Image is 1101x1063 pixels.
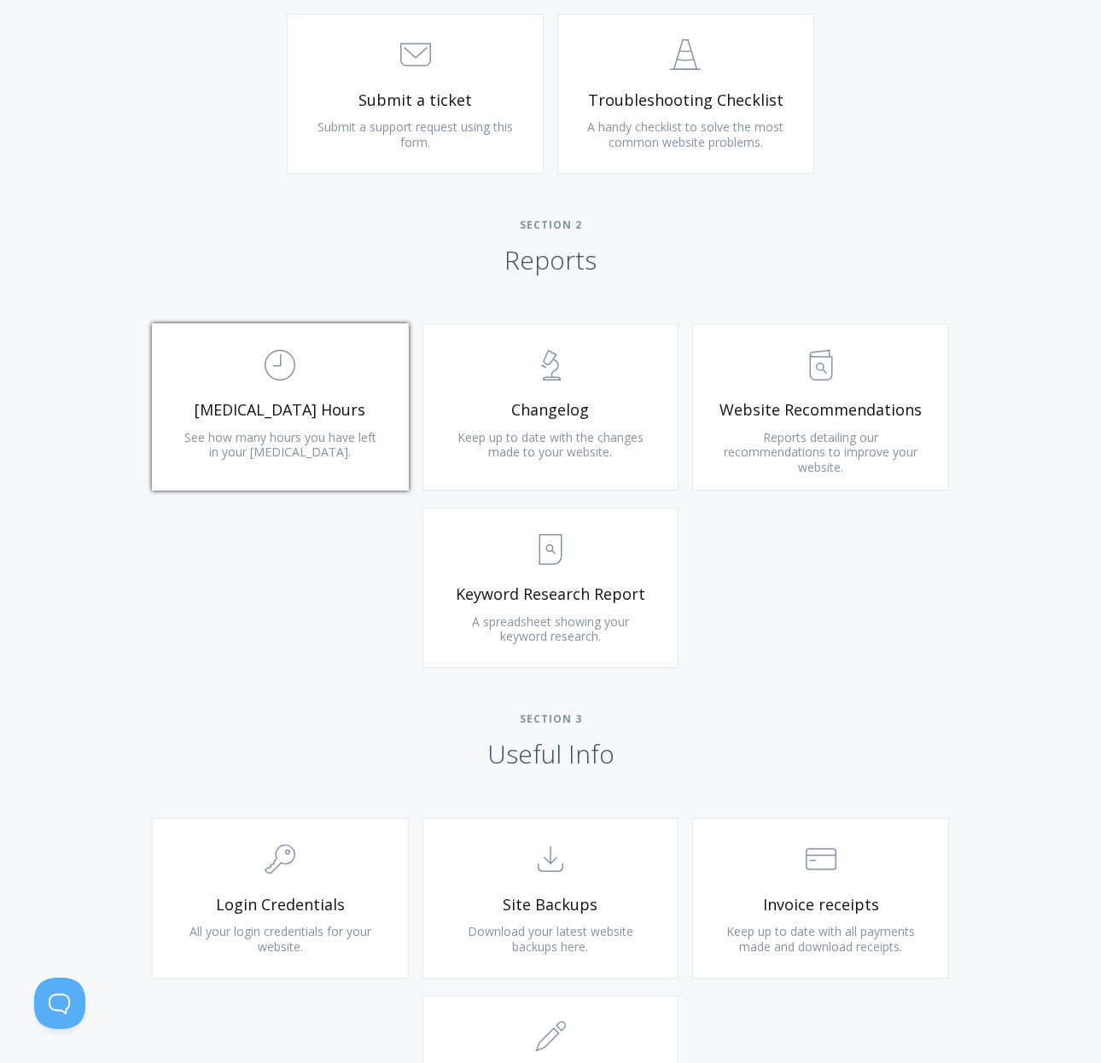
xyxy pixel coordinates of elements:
a: [MEDICAL_DATA] Hours See how many hours you have left in your [MEDICAL_DATA]. [152,323,409,491]
a: Website Recommendations Reports detailing our recommendations to improve your website. [692,323,949,491]
a: Changelog Keep up to date with the changes made to your website. [422,323,679,491]
span: Submit a ticket [313,90,517,110]
a: Keyword Research Report A spreadsheet showing your keyword research. [422,508,679,668]
iframe: Toggle Customer Support [34,978,85,1029]
span: Website Recommendations [719,400,923,420]
span: [MEDICAL_DATA] Hours [178,400,382,420]
span: Invoice receipts [719,895,923,915]
span: Troubleshooting Checklist [584,90,788,110]
span: Keyword Research Report [449,584,653,604]
span: See how many hours you have left in your [MEDICAL_DATA]. [184,429,376,461]
a: Submit a ticket Submit a support request using this form. [287,14,544,174]
span: Login Credentials [178,895,382,915]
span: Changelog [449,400,653,420]
span: A handy checklist to solve the most common website problems. [587,119,784,150]
span: Site Backups [449,895,653,915]
span: All your login credentials for your website. [189,923,371,955]
span: Keep up to date with all payments made and download receipts. [726,923,915,955]
a: Invoice receipts Keep up to date with all payments made and download receipts. [692,818,949,979]
a: Troubleshooting Checklist A handy checklist to solve the most common website problems. [557,14,814,174]
span: Keep up to date with the changes made to your website. [457,429,644,461]
span: Submit a support request using this form. [317,119,513,150]
span: Download your latest website backups here. [468,923,633,955]
span: Reports detailing our recommendations to improve your website. [724,429,917,475]
a: Site Backups Download your latest website backups here. [422,818,679,979]
a: Login Credentials All your login credentials for your website. [152,818,409,979]
span: A spreadsheet showing your keyword research. [472,613,629,645]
